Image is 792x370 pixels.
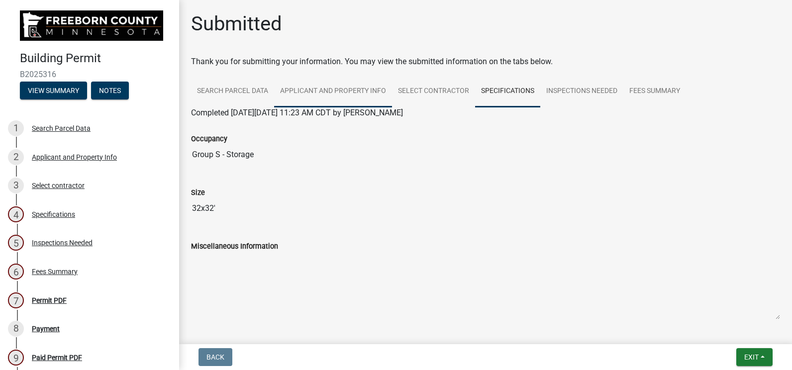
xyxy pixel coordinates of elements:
label: Occupancy [191,136,227,143]
h4: Building Permit [20,51,171,66]
div: 9 [8,350,24,366]
label: Miscellaneous Information [191,243,278,250]
div: Thank you for submitting your information. You may view the submitted information on the tabs below. [191,56,780,68]
div: 3 [8,178,24,193]
button: Notes [91,82,129,99]
div: Inspections Needed [32,239,93,246]
div: Select contractor [32,182,85,189]
a: Select contractor [392,76,475,107]
div: Search Parcel Data [32,125,91,132]
h1: Submitted [191,12,282,36]
a: Inspections Needed [540,76,623,107]
a: Applicant and Property Info [274,76,392,107]
div: 6 [8,264,24,279]
div: 2 [8,149,24,165]
wm-modal-confirm: Summary [20,87,87,95]
span: B2025316 [20,70,159,79]
div: 4 [8,206,24,222]
div: 8 [8,321,24,337]
button: Exit [736,348,773,366]
img: Freeborn County, Minnesota [20,10,163,41]
label: Size [191,189,205,196]
div: 7 [8,292,24,308]
span: Completed [DATE][DATE] 11:23 AM CDT by [PERSON_NAME] [191,108,403,117]
div: Fees Summary [32,268,78,275]
span: Exit [744,353,759,361]
div: 5 [8,235,24,251]
a: Fees Summary [623,76,686,107]
button: View Summary [20,82,87,99]
div: Payment [32,325,60,332]
div: Paid Permit PDF [32,354,82,361]
button: Back [198,348,232,366]
div: Permit PDF [32,297,67,304]
div: Specifications [32,211,75,218]
div: Applicant and Property Info [32,154,117,161]
a: Specifications [475,76,540,107]
span: Back [206,353,224,361]
div: 1 [8,120,24,136]
a: Search Parcel Data [191,76,274,107]
wm-modal-confirm: Notes [91,87,129,95]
